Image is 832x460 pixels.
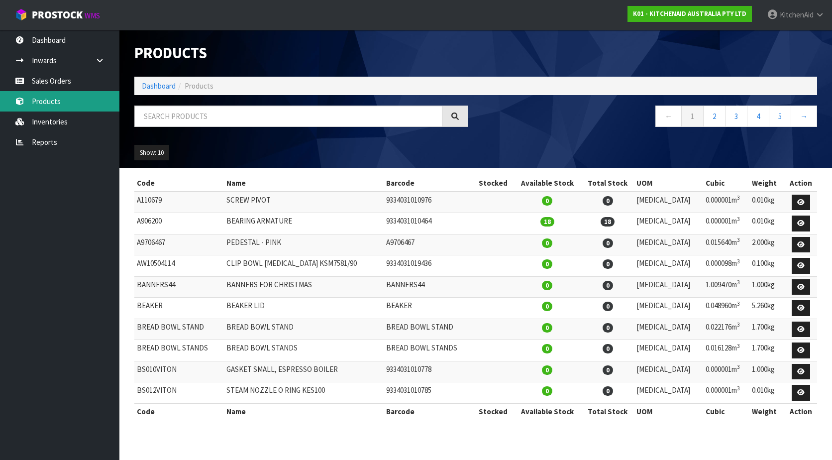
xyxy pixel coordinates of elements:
td: 1.700kg [749,319,785,340]
th: Code [134,403,224,419]
th: Action [785,403,817,419]
td: A906200 [134,213,224,234]
span: 0 [603,196,613,206]
span: 0 [603,259,613,269]
sup: 3 [737,300,740,307]
td: [MEDICAL_DATA] [634,276,703,298]
td: 9334031019436 [384,255,473,277]
small: WMS [85,11,100,20]
a: → [791,106,817,127]
th: Available Stock [513,175,581,191]
td: 1.000kg [749,276,785,298]
td: [MEDICAL_DATA] [634,192,703,213]
td: 9334031010778 [384,361,473,382]
span: 0 [603,302,613,311]
th: Cubic [703,403,749,419]
td: 0.000001m [703,192,749,213]
span: 0 [603,386,613,396]
td: 0.010kg [749,192,785,213]
span: Products [185,81,213,91]
span: 18 [540,217,554,227]
th: Total Stock [581,175,634,191]
th: Barcode [384,403,473,419]
a: 4 [747,106,769,127]
sup: 3 [737,279,740,286]
th: Total Stock [581,403,634,419]
th: Barcode [384,175,473,191]
span: 0 [542,238,552,248]
a: 5 [769,106,791,127]
button: Show: 10 [134,145,169,161]
td: AW10504114 [134,255,224,277]
span: 0 [542,302,552,311]
th: Weight [749,175,785,191]
td: BANNERS44 [384,276,473,298]
td: BREAD BOWL STAND [384,319,473,340]
td: BANNERS44 [134,276,224,298]
th: Cubic [703,175,749,191]
td: [MEDICAL_DATA] [634,255,703,277]
span: 18 [601,217,615,227]
span: 0 [542,196,552,206]
th: Code [134,175,224,191]
td: 0.010kg [749,213,785,234]
a: ← [655,106,682,127]
td: 1.009470m [703,276,749,298]
td: GASKET SMALL, ESPRESSO BOILER [224,361,384,382]
td: BREAD BOWL STANDS [224,340,384,361]
td: [MEDICAL_DATA] [634,382,703,404]
td: 0.022176m [703,319,749,340]
td: [MEDICAL_DATA] [634,298,703,319]
td: 9334031010976 [384,192,473,213]
th: Weight [749,403,785,419]
td: [MEDICAL_DATA] [634,213,703,234]
input: Search products [134,106,442,127]
a: Dashboard [142,81,176,91]
th: Name [224,403,384,419]
td: 5.260kg [749,298,785,319]
th: Stocked [473,403,513,419]
a: 2 [703,106,726,127]
h1: Products [134,45,468,62]
td: BEAKER LID [224,298,384,319]
sup: 3 [737,385,740,392]
td: 0.010kg [749,382,785,404]
sup: 3 [737,363,740,370]
td: A110679 [134,192,224,213]
td: BREAD BOWL STANDS [134,340,224,361]
td: PEDESTAL - PINK [224,234,384,255]
td: A9706467 [384,234,473,255]
sup: 3 [737,216,740,223]
td: 2.000kg [749,234,785,255]
td: 9334031010785 [384,382,473,404]
nav: Page navigation [483,106,817,130]
td: 0.100kg [749,255,785,277]
strong: K01 - KITCHENAID AUSTRALIA PTY LTD [633,9,746,18]
a: 1 [681,106,704,127]
td: A9706467 [134,234,224,255]
td: STEAM NOZZLE O RING KES100 [224,382,384,404]
td: BREAD BOWL STANDS [384,340,473,361]
sup: 3 [737,321,740,328]
th: Available Stock [513,403,581,419]
sup: 3 [737,343,740,349]
th: Action [785,175,817,191]
td: 0.000098m [703,255,749,277]
sup: 3 [737,194,740,201]
td: CLIP BOWL [MEDICAL_DATA] KSM7581/90 [224,255,384,277]
span: 0 [603,323,613,333]
td: [MEDICAL_DATA] [634,340,703,361]
span: 0 [603,344,613,353]
img: cube-alt.png [15,8,27,21]
td: 0.000001m [703,382,749,404]
span: 0 [542,259,552,269]
td: BREAD BOWL STAND [224,319,384,340]
td: 9334031010464 [384,213,473,234]
td: 0.048960m [703,298,749,319]
td: 0.000001m [703,213,749,234]
span: 0 [542,281,552,290]
td: BREAD BOWL STAND [134,319,224,340]
td: BEAKER [384,298,473,319]
span: 0 [603,238,613,248]
span: ProStock [32,8,83,21]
